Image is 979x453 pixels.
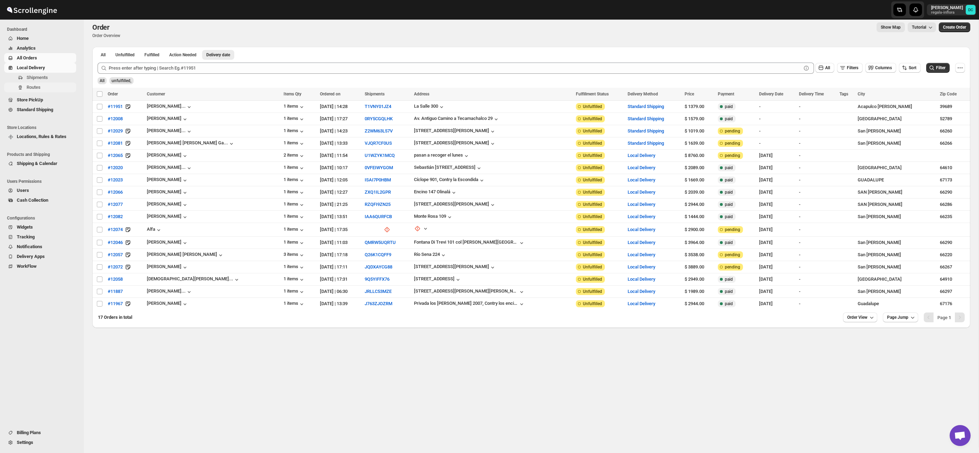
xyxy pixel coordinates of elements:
div: Acapulco [PERSON_NAME] [858,103,936,110]
button: 0RY5CGQLHK [365,116,393,121]
div: [PERSON_NAME]... [147,103,186,109]
button: Local Delivery [628,289,655,294]
button: #12066 [103,187,127,198]
button: Local Delivery [628,276,655,282]
span: Filters [847,65,858,70]
button: [DEMOGRAPHIC_DATA][PERSON_NAME]... [147,276,240,283]
span: Address [414,92,429,96]
button: 1 items [284,140,305,147]
span: Unfulfilled [583,104,602,109]
span: Zip Code [940,92,957,96]
button: [PERSON_NAME] [147,301,188,308]
div: 3 items [284,252,305,259]
button: 1 items [284,189,305,196]
span: Home [17,36,29,41]
button: 9Q5YIFFX76 [365,276,390,282]
button: #12058 [103,274,127,285]
div: 1 items [284,103,305,110]
button: [PERSON_NAME] [147,264,188,271]
div: [DATE] | 17:27 [320,115,360,122]
button: Local Delivery [628,240,655,245]
button: QMRW5UQRTU [365,240,396,245]
span: Unfulfilled [583,128,602,134]
span: Tags [839,92,848,96]
button: 1 items [284,288,305,295]
div: Fontana Di Trevi 101 col [PERSON_NAME][GEOGRAPHIC_DATA] [414,239,518,245]
button: Unfulfilled [111,50,139,60]
button: 1 items [284,201,305,208]
button: [PERSON_NAME]... [147,128,193,135]
img: ScrollEngine [6,1,58,19]
button: Settings [4,438,76,447]
div: 1 items [284,165,305,172]
button: Cíclope 901, Contry la Escondida [414,177,485,184]
button: #12023 [103,174,127,186]
button: Home [4,34,76,43]
div: 1 items [284,226,305,233]
button: Routes [4,82,76,92]
button: 1 items [284,264,305,271]
div: - [799,140,835,147]
button: ISAI7P0HBM [365,177,391,182]
span: Delivery Date [759,92,783,96]
span: City [858,92,865,96]
button: All [815,63,834,73]
div: San [PERSON_NAME] [858,140,936,147]
button: VJQR7CF0US [365,141,392,146]
div: [DATE] [759,152,795,159]
span: #12074 [108,226,123,233]
button: Locations, Rules & Rates [4,132,76,142]
span: Items Qty [284,92,301,96]
div: [PERSON_NAME] [147,214,188,221]
button: Local Delivery [628,214,655,219]
span: Show Map [881,24,901,30]
input: Press enter after typing | Search Eg.#11951 [109,63,801,74]
button: Columns [865,63,896,73]
span: Tracking [17,234,35,239]
div: - [759,103,795,110]
div: [STREET_ADDRESS][PERSON_NAME][PERSON_NAME] [414,288,518,294]
button: Filter [926,63,950,73]
span: paid [725,116,733,122]
div: [PERSON_NAME]... [147,165,186,170]
button: #12077 [103,199,127,210]
button: [STREET_ADDRESS][PERSON_NAME] [414,128,496,135]
button: Users [4,186,76,195]
button: Standard Shipping [628,128,664,134]
span: Cash Collection [17,197,48,203]
button: #11887 [103,286,127,297]
div: [DATE] | 14:28 [320,103,360,110]
button: [PERSON_NAME] [PERSON_NAME] Ga... [147,140,235,147]
button: T1VNY01JZ4 [365,104,391,109]
div: - [759,128,795,135]
button: Widgets [4,222,76,232]
button: WorkFlow [4,261,76,271]
button: Fulfilled [140,50,164,60]
button: Alfa [147,226,162,233]
span: Create Order [943,24,966,30]
div: 1 items [284,301,305,308]
div: Río Sena 224 [414,252,440,257]
div: - [799,152,835,159]
span: Shipments [365,92,385,96]
span: Delivery Time [799,92,824,96]
button: Tracking [4,232,76,242]
div: Av. Antiguo Camino a Tecamachalco 29 [414,116,493,121]
text: DC [968,8,973,12]
div: - [799,115,835,122]
button: Billing Plans [4,428,76,438]
span: Sort [909,65,916,70]
span: pending [725,128,740,134]
span: Columns [875,65,892,70]
button: 0VFEIWYGOM [365,165,393,170]
button: RZQFI9ZN25 [365,202,391,207]
div: - [759,115,795,122]
div: pasan a recoger el lunes [414,152,463,158]
button: [STREET_ADDRESS][PERSON_NAME] [414,140,496,147]
button: [STREET_ADDRESS][PERSON_NAME][PERSON_NAME] [414,288,525,295]
div: 66266 [940,140,966,147]
span: Action Needed [169,52,196,58]
button: All [97,50,110,60]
